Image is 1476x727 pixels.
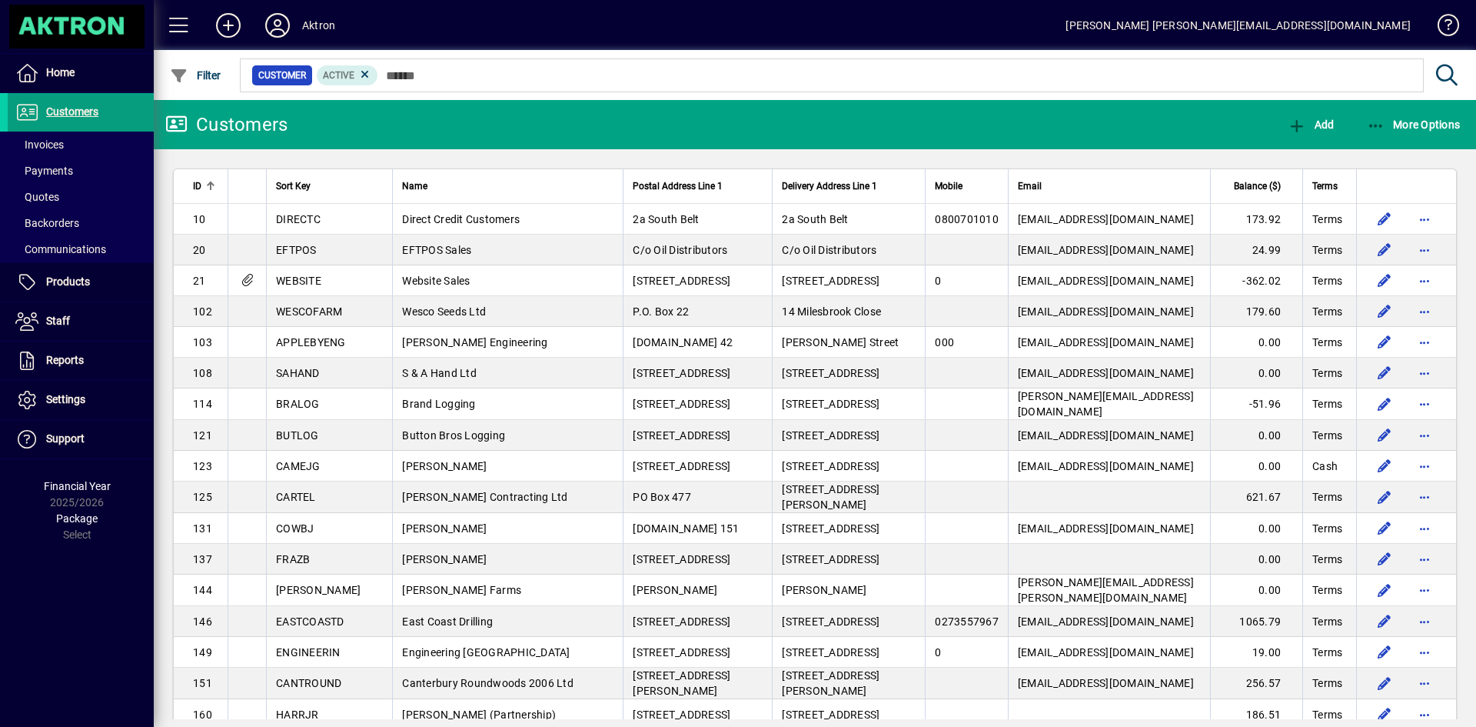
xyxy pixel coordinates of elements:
span: 102 [193,305,212,318]
span: BUTLOG [276,429,319,442]
span: ID [193,178,201,195]
td: -362.02 [1210,265,1302,296]
a: Staff [8,302,154,341]
button: Edit [1372,268,1397,293]
button: Filter [166,62,225,89]
span: COWBJ [276,522,314,535]
span: Reports [46,354,84,366]
a: Quotes [8,184,154,210]
span: 144 [193,584,212,596]
span: [STREET_ADDRESS] [782,646,879,659]
td: 621.67 [1210,482,1302,513]
td: 0.00 [1210,513,1302,544]
div: Mobile [935,178,999,195]
span: Canterbury Roundwoods 2006 Ltd [402,677,573,689]
a: Products [8,263,154,302]
span: [STREET_ADDRESS] [782,460,879,472]
span: Postal Address Line 1 [633,178,723,195]
span: Terms [1312,396,1342,412]
td: 19.00 [1210,637,1302,668]
span: Home [46,66,75,78]
button: More options [1412,361,1437,385]
span: 125 [193,491,212,503]
span: 149 [193,646,212,659]
span: [EMAIL_ADDRESS][DOMAIN_NAME] [1018,305,1194,318]
span: Active [323,70,354,81]
button: Edit [1372,547,1397,572]
span: [STREET_ADDRESS] [633,709,730,721]
td: 0.00 [1210,451,1302,482]
span: 0273557967 [935,615,999,628]
span: Financial Year [44,480,111,492]
span: Customer [258,68,306,83]
div: Customers [165,112,288,137]
button: Edit [1372,671,1397,695]
button: More options [1412,609,1437,634]
span: Email [1018,178,1042,195]
span: [EMAIL_ADDRESS][DOMAIN_NAME] [1018,244,1194,256]
span: WEBSITE [276,275,321,287]
span: [STREET_ADDRESS] [782,367,879,379]
span: Terms [1312,582,1342,598]
span: [STREET_ADDRESS] [633,367,730,379]
span: 114 [193,398,212,410]
span: Terms [1312,178,1338,195]
span: Brand Logging [402,398,475,410]
span: Settings [46,393,85,405]
button: More options [1412,454,1437,479]
span: SAHAND [276,367,320,379]
span: Quotes [15,191,59,203]
a: Communications [8,236,154,262]
span: Delivery Address Line 1 [782,178,877,195]
span: Terms [1312,489,1342,505]
span: [EMAIL_ADDRESS][DOMAIN_NAME] [1018,367,1194,379]
span: P.O. Box 22 [633,305,689,318]
button: Edit [1372,299,1397,324]
span: WESCOFARM [276,305,342,318]
span: Terms [1312,521,1342,536]
a: Knowledge Base [1426,3,1457,53]
td: 256.57 [1210,668,1302,699]
span: 160 [193,709,212,721]
span: 103 [193,336,212,348]
td: 0.00 [1210,575,1302,606]
span: C/o Oil Distributors [782,244,876,256]
span: 0 [935,275,941,287]
span: Terms [1312,675,1342,691]
mat-chip: Activation Status: Active [317,65,378,85]
button: More options [1412,423,1437,448]
span: EFTPOS Sales [402,244,471,256]
span: Communications [15,243,106,255]
button: Edit [1372,361,1397,385]
span: [PERSON_NAME] [402,553,487,565]
span: [EMAIL_ADDRESS][DOMAIN_NAME] [1018,429,1194,442]
span: [PERSON_NAME] Engineering [402,336,547,348]
span: [PERSON_NAME] (Partnership) [402,709,556,721]
span: Products [46,275,90,288]
span: [PERSON_NAME] [633,584,717,596]
button: Edit [1372,238,1397,262]
span: [STREET_ADDRESS] [633,275,730,287]
button: More options [1412,547,1437,572]
span: 146 [193,615,212,628]
button: Edit [1372,330,1397,355]
span: Terms [1312,614,1342,629]
span: 21 [193,275,206,287]
span: [STREET_ADDRESS][PERSON_NAME] [782,483,879,511]
span: DIRECTC [276,213,321,225]
button: More options [1412,330,1437,355]
span: CAMEJG [276,460,321,472]
span: 121 [193,429,212,442]
span: Package [56,512,98,525]
span: [PERSON_NAME] [276,584,361,596]
span: [STREET_ADDRESS] [782,709,879,721]
span: [EMAIL_ADDRESS][DOMAIN_NAME] [1018,677,1194,689]
span: [PERSON_NAME] [402,460,487,472]
button: Edit [1372,392,1397,416]
span: [STREET_ADDRESS] [782,553,879,565]
td: 179.60 [1210,296,1302,327]
span: Filter [170,69,221,82]
button: More options [1412,299,1437,324]
td: 1065.79 [1210,606,1302,637]
span: [PERSON_NAME] [782,584,866,596]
